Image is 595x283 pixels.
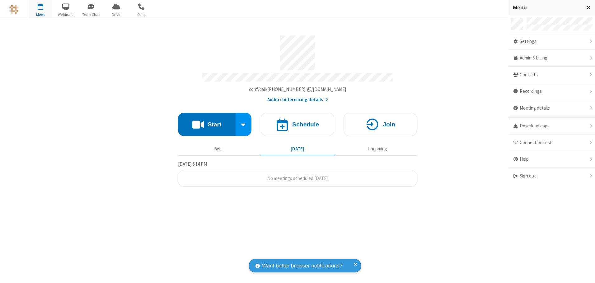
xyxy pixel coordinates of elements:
button: Copy my meeting room linkCopy my meeting room link [249,86,346,93]
span: No meetings scheduled [DATE] [267,175,328,181]
div: Start conference options [236,113,252,136]
span: Calls [130,12,153,17]
span: [DATE] 6:14 PM [178,161,207,167]
button: [DATE] [260,143,335,155]
h4: Start [208,121,221,127]
div: Sign out [508,168,595,184]
section: Today's Meetings [178,160,417,187]
button: Join [344,113,417,136]
button: Upcoming [340,143,415,155]
img: QA Selenium DO NOT DELETE OR CHANGE [9,5,19,14]
span: Team Chat [79,12,103,17]
div: Contacts [508,67,595,83]
span: Drive [105,12,128,17]
div: Recordings [508,83,595,100]
button: Audio conferencing details [267,96,328,103]
section: Account details [178,31,417,103]
button: Past [180,143,255,155]
span: Want better browser notifications? [262,262,342,270]
h3: Menu [513,5,581,11]
a: Admin & billing [508,50,595,67]
button: Start [178,113,236,136]
span: Copy my meeting room link [249,86,346,92]
div: Connection test [508,134,595,151]
span: Meet [29,12,52,17]
div: Meeting details [508,100,595,117]
button: Schedule [261,113,334,136]
div: Settings [508,33,595,50]
span: Webinars [54,12,77,17]
h4: Schedule [292,121,319,127]
div: Help [508,151,595,168]
h4: Join [383,121,395,127]
div: Download apps [508,118,595,134]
